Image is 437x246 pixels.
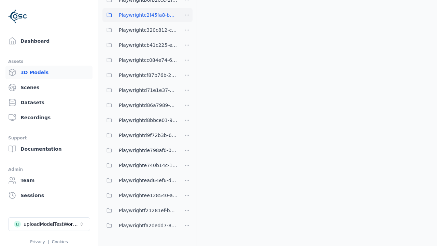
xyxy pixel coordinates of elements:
[5,34,93,48] a: Dashboard
[119,56,178,64] span: Playwrightcc084e74-6bd9-4f7e-8d69-516a74321fe7
[119,191,178,200] span: Playwrightee128540-aad7-45a2-a070-fbdd316a1489
[102,38,178,52] button: Playwrightcb41c225-e288-4c3c-b493-07c6e16c0d29
[14,221,21,228] div: u
[5,66,93,79] a: 3D Models
[119,131,178,139] span: Playwrightd9f72b3b-66f5-4fd0-9c49-a6be1a64c72c
[5,111,93,124] a: Recordings
[119,101,178,109] span: Playwrightd86a7989-a27e-4cc3-9165-73b2f9dacd14
[5,174,93,187] a: Team
[8,7,27,26] img: Logo
[119,11,178,19] span: Playwrightc2f45fa8-b3c9-4792-a632-06d756469de6
[119,86,178,94] span: Playwrightd71e1e37-d31c-4572-b04d-3c18b6f85a3d
[119,176,178,184] span: Playwrightead64ef6-db1b-4d5a-b49f-5bade78b8f72
[102,128,178,142] button: Playwrightd9f72b3b-66f5-4fd0-9c49-a6be1a64c72c
[30,240,45,244] a: Privacy
[102,98,178,112] button: Playwrightd86a7989-a27e-4cc3-9165-73b2f9dacd14
[102,189,178,202] button: Playwrightee128540-aad7-45a2-a070-fbdd316a1489
[5,142,93,156] a: Documentation
[102,204,178,217] button: Playwrightf21281ef-bbe4-4d9a-bb9a-5ca1779a30ca
[102,159,178,172] button: Playwrighte740b14c-14da-4387-887c-6b8e872d97ef
[8,134,90,142] div: Support
[8,217,90,231] button: Select a workspace
[8,165,90,174] div: Admin
[5,96,93,109] a: Datasets
[102,113,178,127] button: Playwrightd8bbce01-9637-468c-8f59-1050d21f77ba
[119,26,178,34] span: Playwrightc320c812-c1c4-4e9b-934e-2277c41aca46
[102,8,178,22] button: Playwrightc2f45fa8-b3c9-4792-a632-06d756469de6
[119,221,178,230] span: Playwrightfa2dedd7-83d1-48b2-a06f-a16c3db01942
[102,23,178,37] button: Playwrightc320c812-c1c4-4e9b-934e-2277c41aca46
[5,81,93,94] a: Scenes
[102,143,178,157] button: Playwrightde798af0-0a13-4792-ac1d-0e6eb1e31492
[119,71,178,79] span: Playwrightcf87b76b-25d2-4f03-98a0-0e4abce8ca21
[119,146,178,154] span: Playwrightde798af0-0a13-4792-ac1d-0e6eb1e31492
[102,219,178,232] button: Playwrightfa2dedd7-83d1-48b2-a06f-a16c3db01942
[8,57,90,66] div: Assets
[119,161,178,169] span: Playwrighte740b14c-14da-4387-887c-6b8e872d97ef
[102,83,178,97] button: Playwrightd71e1e37-d31c-4572-b04d-3c18b6f85a3d
[119,206,178,215] span: Playwrightf21281ef-bbe4-4d9a-bb9a-5ca1779a30ca
[102,53,178,67] button: Playwrightcc084e74-6bd9-4f7e-8d69-516a74321fe7
[24,221,79,228] div: uploadModelTestWorkspace
[119,116,178,124] span: Playwrightd8bbce01-9637-468c-8f59-1050d21f77ba
[102,174,178,187] button: Playwrightead64ef6-db1b-4d5a-b49f-5bade78b8f72
[52,240,68,244] a: Cookies
[119,41,178,49] span: Playwrightcb41c225-e288-4c3c-b493-07c6e16c0d29
[48,240,49,244] span: |
[102,68,178,82] button: Playwrightcf87b76b-25d2-4f03-98a0-0e4abce8ca21
[5,189,93,202] a: Sessions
